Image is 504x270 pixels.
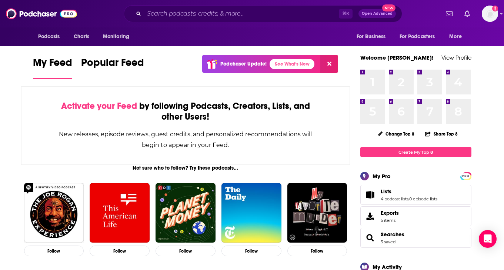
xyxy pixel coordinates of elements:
button: Follow [156,246,216,256]
button: Show profile menu [482,6,498,22]
span: New [382,4,395,11]
svg: Add a profile image [492,6,498,11]
div: Search podcasts, credits, & more... [124,5,402,22]
span: Monitoring [103,31,129,42]
button: Follow [90,246,150,256]
span: Lists [360,185,471,205]
a: Searches [363,233,378,243]
img: My Favorite Murder with Karen Kilgariff and Georgia Hardstark [287,183,347,243]
span: , [408,196,409,201]
a: 3 saved [381,239,395,244]
button: Change Top 8 [373,129,419,139]
a: Searches [381,231,404,238]
button: open menu [98,30,139,44]
span: Open Advanced [362,12,393,16]
input: Search podcasts, credits, & more... [144,8,339,20]
button: Follow [24,246,84,256]
button: Follow [287,246,347,256]
a: View Profile [441,54,471,61]
button: open menu [351,30,395,44]
span: Podcasts [38,31,60,42]
span: More [449,31,462,42]
span: Lists [381,188,391,195]
a: Lists [363,190,378,200]
img: The Daily [221,183,281,243]
a: Popular Feed [81,56,144,79]
a: Show notifications dropdown [461,7,473,20]
a: Lists [381,188,437,195]
button: Open AdvancedNew [358,9,396,18]
span: Charts [74,31,90,42]
a: 0 episode lists [409,196,437,201]
img: This American Life [90,183,150,243]
a: My Feed [33,56,72,79]
img: User Profile [482,6,498,22]
a: Welcome [PERSON_NAME]! [360,54,434,61]
a: 4 podcast lists [381,196,408,201]
button: open menu [33,30,70,44]
span: ⌘ K [339,9,353,19]
span: Logged in as cmand-c [482,6,498,22]
a: Exports [360,206,471,226]
span: For Business [357,31,386,42]
span: PRO [461,173,470,179]
span: For Podcasters [400,31,435,42]
div: Open Intercom Messenger [479,230,497,248]
span: Exports [381,210,399,216]
span: 5 items [381,218,399,223]
div: by following Podcasts, Creators, Lists, and other Users! [59,101,313,122]
img: The Joe Rogan Experience [24,183,84,243]
a: Charts [69,30,94,44]
a: See What's New [270,59,314,69]
div: New releases, episode reviews, guest credits, and personalized recommendations will begin to appe... [59,129,313,150]
span: Popular Feed [81,56,144,73]
div: My Pro [373,173,391,180]
p: Podchaser Update! [220,61,267,67]
img: Podchaser - Follow, Share and Rate Podcasts [6,7,77,21]
span: Exports [363,211,378,221]
span: Activate your Feed [61,100,137,111]
button: open menu [444,30,471,44]
a: Create My Top 8 [360,147,471,157]
span: My Feed [33,56,72,73]
img: Planet Money [156,183,216,243]
div: Not sure who to follow? Try these podcasts... [21,165,350,171]
button: Share Top 8 [425,127,458,141]
span: Searches [360,228,471,248]
a: Show notifications dropdown [443,7,455,20]
button: Follow [221,246,281,256]
a: PRO [461,173,470,179]
button: open menu [395,30,446,44]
